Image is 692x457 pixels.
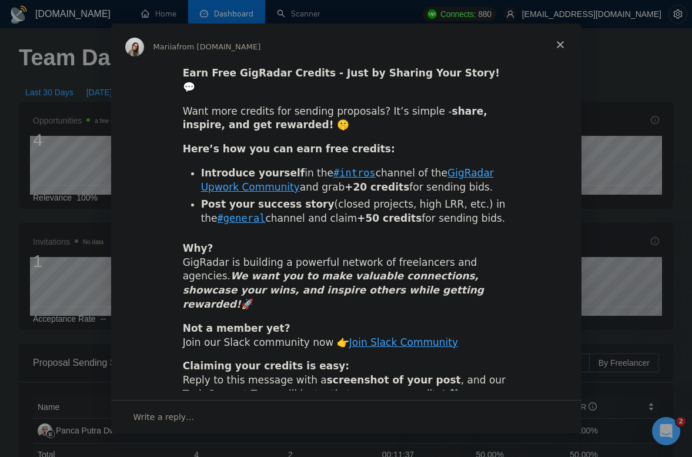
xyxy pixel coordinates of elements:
[327,374,461,386] b: screenshot of your post
[539,24,581,66] span: Close
[183,242,213,254] b: Why?
[183,359,510,401] div: Reply to this message with a , and our Tech Support Team will instantly top up your credits! 💸
[183,143,395,155] b: Here’s how you can earn free credits:
[345,181,409,193] b: +20 credits
[218,212,266,224] a: #general
[183,322,510,350] div: Join our Slack community now 👉
[333,167,376,179] a: #intros
[201,167,494,193] a: GigRadar Upwork Community
[183,66,510,95] div: 💬
[357,212,422,224] b: +50 credits
[125,38,144,56] img: Profile image for Mariia
[201,198,335,210] b: Post your success story
[183,242,510,312] div: GigRadar is building a powerful network of freelancers and agencies. 🚀
[349,336,458,348] a: Join Slack Community
[201,167,305,179] b: Introduce yourself
[183,322,290,334] b: Not a member yet?
[201,166,510,195] li: in the channel of the and grab for sending bids.
[183,105,510,133] div: Want more credits for sending proposals? It’s simple -
[153,42,177,51] span: Mariia
[183,67,500,79] b: Earn Free GigRadar Credits - Just by Sharing Your Story!
[111,400,581,433] div: Open conversation and reply
[133,409,195,425] span: Write a reply…
[176,42,260,51] span: from [DOMAIN_NAME]
[183,270,484,310] i: We want you to make valuable connections, showcase your wins, and inspire others while getting re...
[183,360,350,372] b: Claiming your credits is easy:
[201,198,510,226] li: (closed projects, high LRR, etc.) in the channel and claim for sending bids.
